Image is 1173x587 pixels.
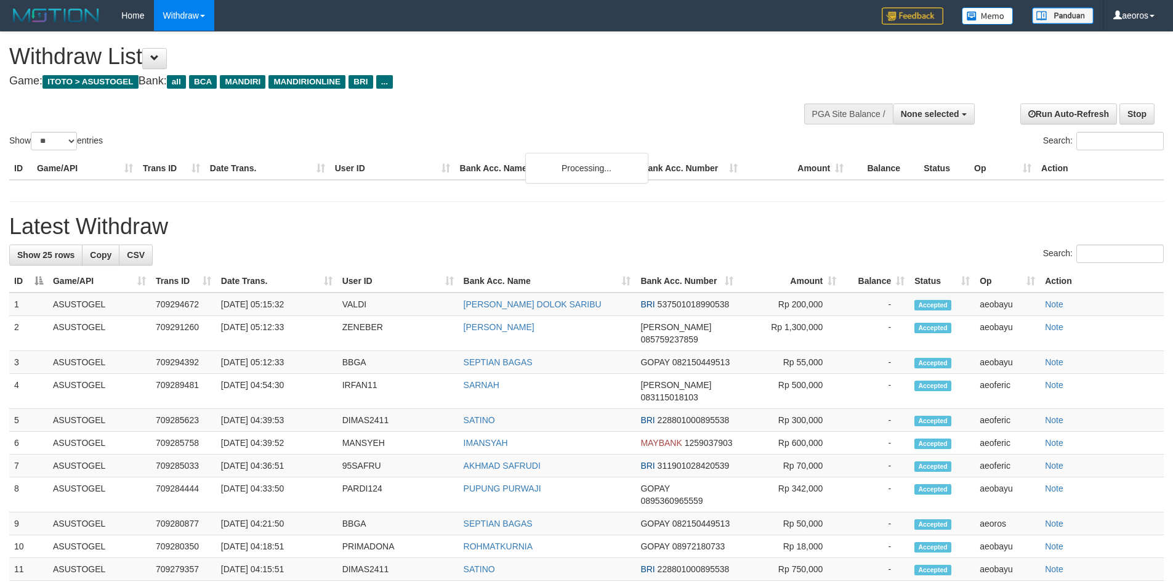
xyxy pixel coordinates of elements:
img: Button%20Memo.svg [962,7,1014,25]
td: ASUSTOGEL [48,535,151,558]
th: Amount: activate to sort column ascending [738,270,841,293]
td: - [841,558,909,581]
a: Note [1045,484,1063,493]
td: [DATE] 04:36:51 [216,455,337,477]
td: aeoferic [975,455,1040,477]
span: CSV [127,250,145,260]
td: Rp 200,000 [738,293,841,316]
span: Accepted [914,484,951,495]
a: Run Auto-Refresh [1020,103,1117,124]
select: Showentries [31,132,77,150]
td: 4 [9,374,48,409]
img: panduan.png [1032,7,1094,24]
td: Rp 55,000 [738,351,841,374]
th: Action [1036,157,1164,180]
td: [DATE] 04:21:50 [216,512,337,535]
a: PUPUNG PURWAJI [464,484,541,493]
th: ID: activate to sort column descending [9,270,48,293]
td: aeoros [975,512,1040,535]
a: SATINO [464,564,495,574]
span: Accepted [914,542,951,553]
td: IRFAN11 [337,374,459,409]
span: Accepted [914,439,951,449]
span: Accepted [914,519,951,530]
td: Rp 18,000 [738,535,841,558]
th: Status: activate to sort column ascending [909,270,975,293]
th: Balance [849,157,919,180]
td: 3 [9,351,48,374]
th: Op [969,157,1036,180]
span: Accepted [914,381,951,391]
span: Copy 228801000895538 to clipboard [658,415,730,425]
div: Processing... [525,153,648,184]
span: Copy 537501018990538 to clipboard [658,299,730,309]
td: DIMAS2411 [337,409,459,432]
a: SATINO [464,415,495,425]
td: ASUSTOGEL [48,477,151,512]
td: Rp 300,000 [738,409,841,432]
td: [DATE] 04:15:51 [216,558,337,581]
span: Show 25 rows [17,250,75,260]
td: ASUSTOGEL [48,558,151,581]
span: ITOTO > ASUSTOGEL [42,75,139,89]
span: GOPAY [640,357,669,367]
h4: Game: Bank: [9,75,770,87]
span: Accepted [914,358,951,368]
th: Bank Acc. Number: activate to sort column ascending [635,270,738,293]
span: Accepted [914,416,951,426]
td: Rp 70,000 [738,455,841,477]
td: - [841,409,909,432]
a: SEPTIAN BAGAS [464,357,533,367]
td: ASUSTOGEL [48,512,151,535]
span: GOPAY [640,519,669,528]
th: Trans ID: activate to sort column ascending [151,270,216,293]
th: Game/API: activate to sort column ascending [48,270,151,293]
td: 709285033 [151,455,216,477]
td: ASUSTOGEL [48,316,151,351]
a: Note [1045,299,1063,309]
span: BRI [349,75,373,89]
td: ZENEBER [337,316,459,351]
span: GOPAY [640,541,669,551]
span: Copy 228801000895538 to clipboard [658,564,730,574]
td: Rp 1,300,000 [738,316,841,351]
td: - [841,455,909,477]
td: 1 [9,293,48,316]
span: Copy 083115018103 to clipboard [640,392,698,402]
span: Copy 082150449513 to clipboard [672,519,730,528]
td: ASUSTOGEL [48,293,151,316]
a: AKHMAD SAFRUDI [464,461,541,471]
td: [DATE] 04:39:52 [216,432,337,455]
th: Date Trans. [205,157,330,180]
span: [PERSON_NAME] [640,322,711,332]
th: Balance: activate to sort column ascending [841,270,909,293]
div: PGA Site Balance / [804,103,893,124]
span: Copy 08972180733 to clipboard [672,541,725,551]
td: 7 [9,455,48,477]
th: Action [1040,270,1164,293]
th: Game/API [32,157,138,180]
td: Rp 500,000 [738,374,841,409]
td: aeobayu [975,351,1040,374]
td: 709285758 [151,432,216,455]
a: Note [1045,357,1063,367]
td: [DATE] 04:39:53 [216,409,337,432]
th: Op: activate to sort column ascending [975,270,1040,293]
span: MAYBANK [640,438,682,448]
a: IMANSYAH [464,438,508,448]
span: Accepted [914,300,951,310]
td: ASUSTOGEL [48,455,151,477]
img: Feedback.jpg [882,7,943,25]
td: [DATE] 05:12:33 [216,316,337,351]
td: - [841,477,909,512]
td: ASUSTOGEL [48,409,151,432]
td: aeobayu [975,316,1040,351]
td: BBGA [337,512,459,535]
span: BRI [640,564,655,574]
td: 709289481 [151,374,216,409]
span: Copy 1259037903 to clipboard [685,438,733,448]
a: Note [1045,322,1063,332]
span: MANDIRI [220,75,265,89]
td: 709279357 [151,558,216,581]
a: [PERSON_NAME] [464,322,534,332]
